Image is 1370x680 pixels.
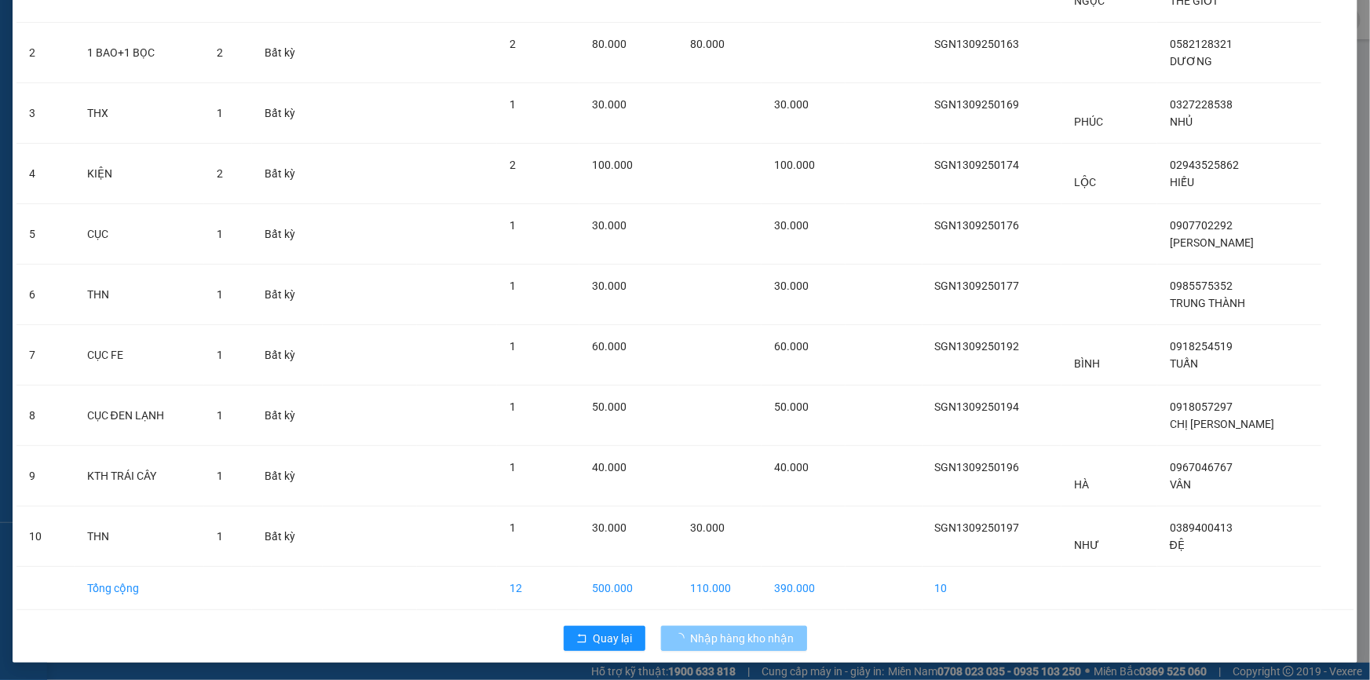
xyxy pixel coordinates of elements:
[592,38,627,50] span: 80.000
[922,567,1062,610] td: 10
[75,144,204,204] td: KIỆN
[674,633,691,644] span: loading
[1074,115,1103,128] span: PHÚC
[510,400,516,413] span: 1
[691,38,725,50] span: 80.000
[510,98,516,111] span: 1
[1170,297,1245,309] span: TRUNG THÀNH
[497,567,579,610] td: 12
[510,219,516,232] span: 1
[252,506,323,567] td: Bất kỳ
[935,340,1020,353] span: SGN1309250192
[252,83,323,144] td: Bất kỳ
[510,159,516,171] span: 2
[935,400,1020,413] span: SGN1309250194
[75,204,204,265] td: CỤC
[252,144,323,204] td: Bất kỳ
[217,409,223,422] span: 1
[935,521,1020,534] span: SGN1309250197
[592,400,627,413] span: 50.000
[217,228,223,240] span: 1
[252,23,323,83] td: Bất kỳ
[774,400,809,413] span: 50.000
[935,461,1020,473] span: SGN1309250196
[75,567,204,610] td: Tổng cộng
[1170,461,1233,473] span: 0967046767
[1170,357,1198,370] span: TUẤN
[661,626,807,651] button: Nhập hàng kho nhận
[774,159,815,171] span: 100.000
[16,265,75,325] td: 6
[592,159,633,171] span: 100.000
[16,204,75,265] td: 5
[16,386,75,446] td: 8
[16,83,75,144] td: 3
[1074,357,1100,370] span: BÌNH
[1074,176,1096,188] span: LỘC
[510,521,516,534] span: 1
[16,144,75,204] td: 4
[691,521,725,534] span: 30.000
[16,23,75,83] td: 2
[16,506,75,567] td: 10
[1074,478,1089,491] span: HÀ
[774,461,809,473] span: 40.000
[252,204,323,265] td: Bất kỳ
[1170,478,1191,491] span: VÂN
[217,530,223,543] span: 1
[217,288,223,301] span: 1
[75,446,204,506] td: KTH TRÁI CÂY
[1170,219,1233,232] span: 0907702292
[75,265,204,325] td: THN
[691,630,795,647] span: Nhập hàng kho nhận
[579,567,678,610] td: 500.000
[1170,55,1212,68] span: DƯƠNG
[576,633,587,645] span: rollback
[252,446,323,506] td: Bất kỳ
[252,325,323,386] td: Bất kỳ
[75,506,204,567] td: THN
[774,98,809,111] span: 30.000
[935,280,1020,292] span: SGN1309250177
[1170,236,1254,249] span: [PERSON_NAME]
[510,38,516,50] span: 2
[592,521,627,534] span: 30.000
[678,567,762,610] td: 110.000
[16,446,75,506] td: 9
[592,340,627,353] span: 60.000
[75,83,204,144] td: THX
[1170,539,1185,551] span: ĐỆ
[592,219,627,232] span: 30.000
[1170,340,1233,353] span: 0918254519
[1170,400,1233,413] span: 0918057297
[1170,418,1274,430] span: CHỊ [PERSON_NAME]
[252,386,323,446] td: Bất kỳ
[217,46,223,59] span: 2
[510,461,516,473] span: 1
[762,567,846,610] td: 390.000
[592,280,627,292] span: 30.000
[935,219,1020,232] span: SGN1309250176
[75,386,204,446] td: CỤC ĐEN LẠNH
[935,159,1020,171] span: SGN1309250174
[1074,539,1099,551] span: NHƯ
[75,23,204,83] td: 1 BAO+1 BỌC
[217,167,223,180] span: 2
[16,325,75,386] td: 7
[1170,280,1233,292] span: 0985575352
[1170,115,1193,128] span: NHỦ
[217,107,223,119] span: 1
[510,340,516,353] span: 1
[1170,521,1233,534] span: 0389400413
[1170,98,1233,111] span: 0327228538
[935,98,1020,111] span: SGN1309250169
[594,630,633,647] span: Quay lại
[774,340,809,353] span: 60.000
[75,325,204,386] td: CỤC FE
[774,280,809,292] span: 30.000
[252,265,323,325] td: Bất kỳ
[564,626,645,651] button: rollbackQuay lại
[217,470,223,482] span: 1
[592,461,627,473] span: 40.000
[510,280,516,292] span: 1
